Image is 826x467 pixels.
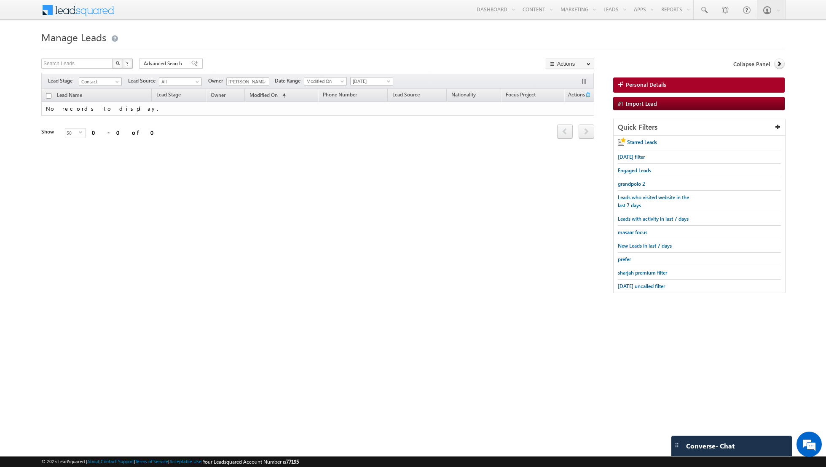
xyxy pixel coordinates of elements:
[135,459,168,464] a: Terms of Service
[41,458,299,466] span: © 2025 LeadSquared | | | | |
[618,283,665,289] span: [DATE] uncalled filter
[126,60,130,67] span: ?
[618,229,647,235] span: masaar focus
[501,90,540,101] a: Focus Project
[144,60,185,67] span: Advanced Search
[579,125,594,139] a: next
[79,77,122,86] a: Contact
[447,90,480,101] a: Nationality
[41,30,106,44] span: Manage Leads
[565,90,585,101] span: Actions
[286,459,299,465] span: 77195
[546,59,594,69] button: Actions
[686,442,735,450] span: Converse - Chat
[351,77,391,85] span: [DATE]
[392,91,420,98] span: Lead Source
[618,256,631,262] span: prefer
[323,91,357,98] span: Phone Number
[115,61,120,65] img: Search
[279,92,286,99] span: (sorted ascending)
[350,77,393,85] a: [DATE]
[557,124,573,139] span: prev
[579,124,594,139] span: next
[451,91,476,98] span: Nationality
[626,81,666,88] span: Personal Details
[79,78,119,85] span: Contact
[618,243,672,249] span: New Leads in last 7 days
[208,77,226,85] span: Owner
[618,154,645,160] span: [DATE] filter
[79,131,86,134] span: select
[41,128,58,136] div: Show
[614,119,785,136] div: Quick Filters
[618,181,645,187] span: grandpolo 2
[388,90,424,101] a: Lead Source
[275,77,304,85] span: Date Range
[249,92,278,98] span: Modified On
[258,78,268,86] a: Show All Items
[673,442,680,448] img: carter-drag
[169,459,201,464] a: Acceptable Use
[203,459,299,465] span: Your Leadsquared Account Number is
[733,60,770,68] span: Collapse Panel
[319,90,361,101] a: Phone Number
[618,194,689,208] span: Leads who visited website in the last 7 days
[618,216,689,222] span: Leads with activity in last 7 days
[92,128,159,137] div: 0 - 0 of 0
[618,167,651,173] span: Engaged Leads
[48,77,79,85] span: Lead Stage
[613,77,785,93] a: Personal Details
[46,93,51,99] input: Check all records
[618,270,667,276] span: sharjah premium filter
[101,459,134,464] a: Contact Support
[159,77,202,86] a: All
[123,59,133,69] button: ?
[87,459,99,464] a: About
[304,77,347,85] a: Modified On
[152,90,185,101] a: Lead Stage
[304,77,344,85] span: Modified On
[41,102,594,116] td: No records to display.
[626,100,657,107] span: Import Lead
[627,139,657,145] span: Starred Leads
[245,90,290,101] a: Modified On (sorted ascending)
[557,125,573,139] a: prev
[211,92,225,98] span: Owner
[159,78,199,85] span: All
[226,77,269,86] input: Type to Search
[128,77,159,85] span: Lead Source
[65,128,79,138] span: 50
[506,91,536,98] span: Focus Project
[156,91,181,98] span: Lead Stage
[53,91,86,101] a: Lead Name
